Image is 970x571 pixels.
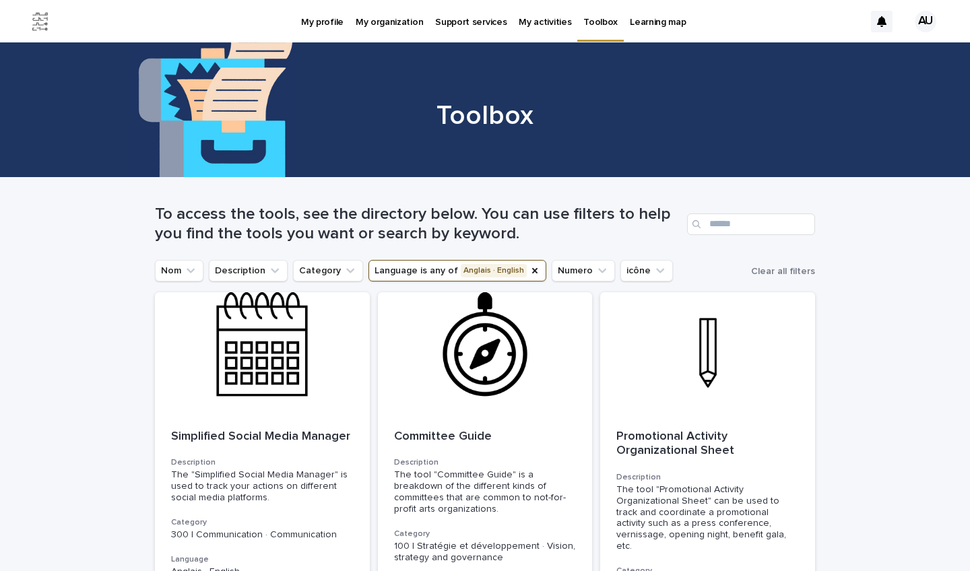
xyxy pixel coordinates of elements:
h3: Category [171,517,354,528]
h3: Language [171,554,354,565]
h1: Toolbox [155,100,815,132]
h3: Description [394,457,577,468]
h1: To access the tools, see the directory below. You can use filters to help you find the tools you ... [155,205,682,244]
input: Search [687,213,815,235]
button: Category [293,260,363,281]
button: Description [209,260,288,281]
button: Language [368,260,546,281]
div: The tool "Promotional Activity Organizational Sheet" can be used to track and coordinate a promot... [616,484,799,552]
div: The tool "Committee Guide" is a breakdown of the different kinds of committees that are common to... [394,469,577,514]
p: Committee Guide [394,430,577,444]
p: 100 | Stratégie et développement · Vision, strategy and governance [394,541,577,564]
p: Promotional Activity Organizational Sheet [616,430,799,459]
button: Clear all filters [746,261,815,281]
h3: Category [394,529,577,539]
button: Nom [155,260,203,281]
button: Numero [552,260,615,281]
div: AU [915,11,936,32]
p: Simplified Social Media Manager [171,430,354,444]
span: Clear all filters [751,267,815,276]
h3: Description [616,472,799,483]
h3: Description [171,457,354,468]
p: 300 | Communication · Communication [171,529,354,541]
div: The "Simplified Social Media Manager" is used to track your actions on different social media pla... [171,469,354,503]
button: icône [620,260,673,281]
img: Jx8JiDZqSLW7pnA6nIo1 [27,8,54,35]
